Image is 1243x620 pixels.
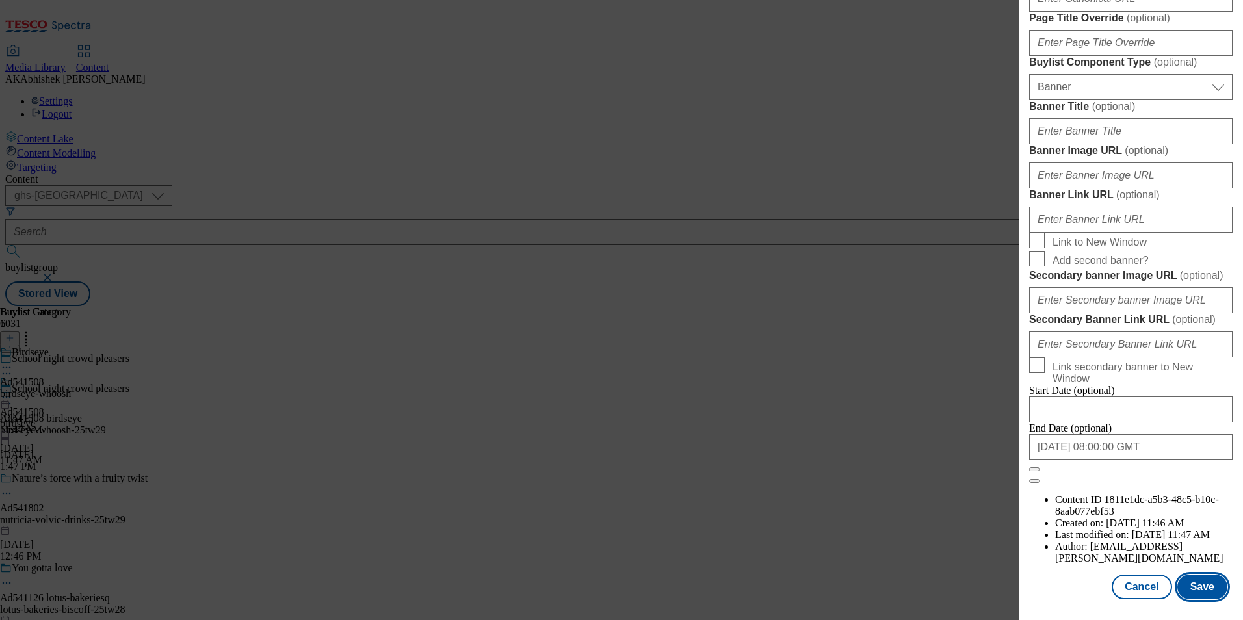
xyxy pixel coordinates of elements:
input: Enter Page Title Override [1029,30,1233,56]
button: Cancel [1112,575,1171,599]
input: Enter Banner Image URL [1029,162,1233,188]
label: Banner Title [1029,100,1233,113]
input: Enter Date [1029,434,1233,460]
span: ( optional ) [1172,314,1216,325]
label: Secondary banner Image URL [1029,269,1233,282]
span: ( optional ) [1127,12,1170,23]
span: End Date (optional) [1029,422,1112,433]
label: Secondary Banner Link URL [1029,313,1233,326]
span: ( optional ) [1116,189,1160,200]
li: Author: [1055,541,1233,564]
input: Enter Date [1029,396,1233,422]
li: Content ID [1055,494,1233,517]
input: Enter Secondary Banner Link URL [1029,331,1233,357]
span: [DATE] 11:46 AM [1106,517,1184,528]
input: Enter Secondary banner Image URL [1029,287,1233,313]
span: ( optional ) [1154,57,1197,68]
label: Page Title Override [1029,12,1233,25]
span: Link secondary banner to New Window [1053,361,1227,385]
label: Banner Link URL [1029,188,1233,201]
button: Save [1177,575,1227,599]
li: Last modified on: [1055,529,1233,541]
span: Add second banner? [1053,255,1149,266]
label: Buylist Component Type [1029,56,1233,69]
input: Enter Banner Title [1029,118,1233,144]
span: Link to New Window [1053,237,1147,248]
label: Banner Image URL [1029,144,1233,157]
span: ( optional ) [1125,145,1168,156]
span: 1811e1dc-a5b3-48c5-b10c-8aab077ebf53 [1055,494,1219,517]
span: ( optional ) [1092,101,1136,112]
li: Created on: [1055,517,1233,529]
button: Close [1029,467,1040,471]
input: Enter Banner Link URL [1029,207,1233,233]
span: [EMAIL_ADDRESS][PERSON_NAME][DOMAIN_NAME] [1055,541,1223,563]
span: Start Date (optional) [1029,385,1115,396]
span: ( optional ) [1180,270,1223,281]
span: [DATE] 11:47 AM [1132,529,1210,540]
